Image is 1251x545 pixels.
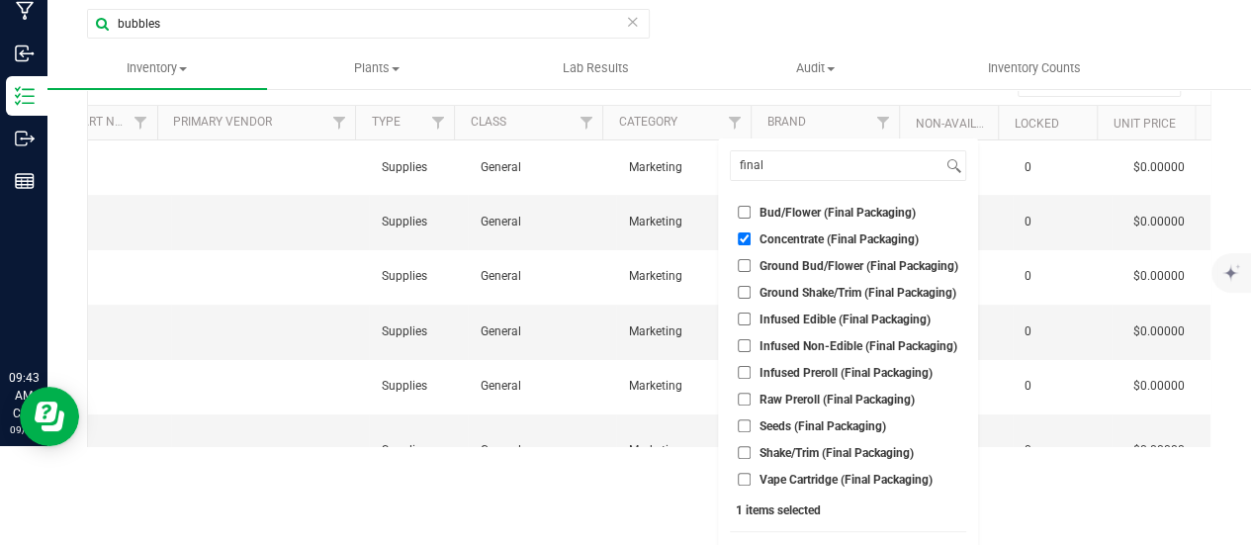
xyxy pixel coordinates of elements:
input: Raw Preroll (Final Packaging) [738,393,751,406]
input: Search Item Name, Retail Display Name, SKU, Part Number... [87,9,650,39]
a: Category [618,115,676,129]
span: 0 [1025,213,1100,231]
span: Ground Bud/Flower (Final Packaging) [760,260,958,272]
span: Inventory [47,59,267,77]
inline-svg: Reports [15,171,35,191]
input: Infused Edible (Final Packaging) [738,313,751,325]
input: Infused Preroll (Final Packaging) [738,366,751,379]
input: Ground Shake/Trim (Final Packaging) [738,286,751,299]
span: $0.00000 [1123,208,1195,236]
span: Infused Preroll (Final Packaging) [760,367,933,379]
a: Non-Available [915,117,1003,131]
span: Supplies [382,377,457,396]
input: Seeds (Final Packaging) [738,419,751,432]
span: General [481,213,605,231]
inline-svg: Inventory [15,86,35,106]
span: General [481,322,605,341]
a: Filter [125,106,157,139]
span: General [481,377,605,396]
span: Inventory Counts [961,59,1108,77]
span: Marketing [629,377,754,396]
inline-svg: Inbound [15,44,35,63]
iframe: Resource center [20,387,79,446]
span: Seeds (Final Packaging) [760,420,886,432]
input: Search [731,151,942,180]
span: Clear [626,9,640,35]
p: 09/29 [9,422,39,437]
a: Inventory Counts [925,47,1144,89]
inline-svg: Outbound [15,129,35,148]
span: Supplies [382,267,457,286]
span: Infused Non-Edible (Final Packaging) [760,340,957,352]
a: Filter [322,106,355,139]
span: Marketing [629,322,754,341]
a: Unit Price [1113,117,1175,131]
a: Lab Results [487,47,706,89]
span: Supplies [382,322,457,341]
span: General [481,441,605,460]
inline-svg: Manufacturing [15,1,35,21]
span: Marketing [629,213,754,231]
span: $0.00000 [1123,436,1195,465]
span: Marketing [629,267,754,286]
span: $0.00000 [1123,153,1195,182]
a: Inventory [47,47,267,89]
input: Infused Non-Edible (Final Packaging) [738,339,751,352]
a: Type [371,115,400,129]
input: Ground Bud/Flower (Final Packaging) [738,259,751,272]
span: Supplies [382,441,457,460]
p: 09:43 AM CDT [9,369,39,422]
span: 0 [1025,377,1100,396]
span: Concentrate (Final Packaging) [760,233,919,245]
span: 0 [1025,441,1100,460]
input: Shake/Trim (Final Packaging) [738,446,751,459]
input: Concentrate (Final Packaging) [738,232,751,245]
span: Marketing [629,158,754,177]
span: Vape Cartridge (Final Packaging) [760,474,933,486]
a: Part Number [74,115,153,129]
span: Raw Preroll (Final Packaging) [760,394,915,406]
span: Bud/Flower (Final Packaging) [760,207,916,219]
span: Infused Edible (Final Packaging) [760,314,931,325]
a: Locked [1014,117,1058,131]
a: Filter [866,106,899,139]
a: Filter [421,106,454,139]
span: 0 [1025,267,1100,286]
span: General [481,267,605,286]
span: Shake/Trim (Final Packaging) [760,447,914,459]
span: Supplies [382,213,457,231]
span: Ground Shake/Trim (Final Packaging) [760,287,956,299]
span: 0 [1025,322,1100,341]
span: Marketing [629,441,754,460]
a: Brand [766,115,805,129]
span: $0.00000 [1123,262,1195,291]
a: Class [470,115,505,129]
span: Supplies [382,158,457,177]
a: Primary Vendor [173,115,272,129]
input: Bud/Flower (Final Packaging) [738,206,751,219]
span: $0.00000 [1123,318,1195,346]
span: Plants [268,59,486,77]
div: 1 items selected [736,503,960,517]
a: Filter [718,106,751,139]
a: Audit [705,47,925,89]
span: Audit [706,59,924,77]
span: $0.00000 [1123,372,1195,401]
span: 0 [1025,158,1100,177]
span: Lab Results [536,59,656,77]
a: Plants [267,47,487,89]
a: Filter [570,106,602,139]
input: Vape Cartridge (Final Packaging) [738,473,751,486]
span: General [481,158,605,177]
